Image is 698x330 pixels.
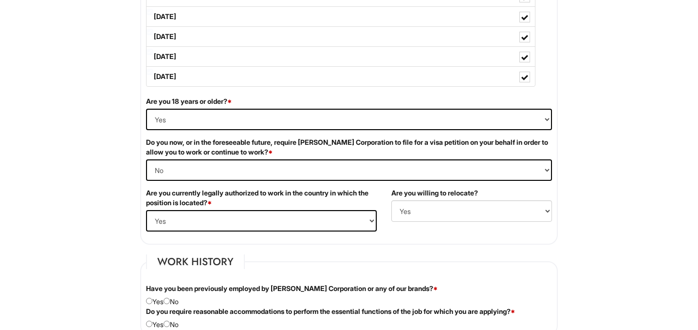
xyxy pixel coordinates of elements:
label: [DATE] [147,47,535,66]
select: (Yes / No) [146,210,377,232]
label: Do you now, or in the foreseeable future, require [PERSON_NAME] Corporation to file for a visa pe... [146,137,552,157]
label: [DATE] [147,7,535,26]
label: [DATE] [147,67,535,86]
label: Are you willing to relocate? [391,188,478,198]
label: Do you require reasonable accommodations to perform the essential functions of the job for which ... [146,307,515,316]
label: Have you been previously employed by [PERSON_NAME] Corporation or any of our brands? [146,284,438,293]
legend: Work History [146,254,245,269]
select: (Yes / No) [146,159,552,181]
label: Are you 18 years or older? [146,97,232,106]
select: (Yes / No) [391,200,552,222]
label: [DATE] [147,27,535,46]
div: Yes No [139,307,559,330]
label: Are you currently legally authorized to work in the country in which the position is located? [146,188,377,208]
select: (Yes / No) [146,109,552,130]
div: Yes No [139,284,559,307]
